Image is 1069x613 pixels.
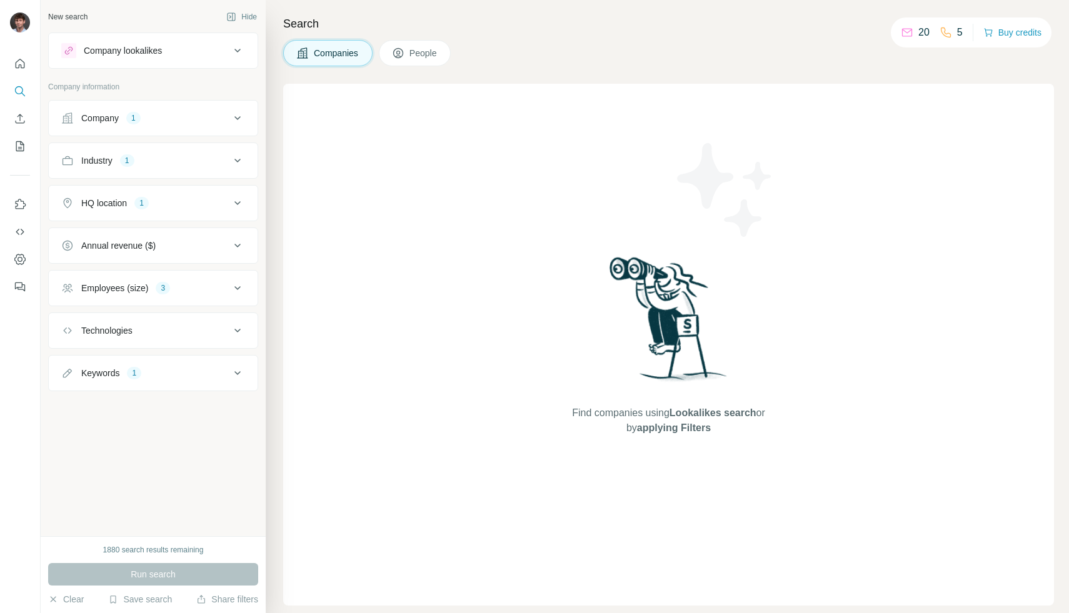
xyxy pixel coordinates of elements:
div: Employees (size) [81,282,148,294]
div: New search [48,11,88,22]
p: Company information [48,81,258,92]
button: Share filters [196,593,258,606]
div: Annual revenue ($) [81,239,156,252]
button: Quick start [10,52,30,75]
div: 1 [134,197,149,209]
button: Company1 [49,103,258,133]
img: Surfe Illustration - Stars [669,134,781,246]
div: Company lookalikes [84,44,162,57]
h4: Search [283,15,1054,32]
button: Employees (size)3 [49,273,258,303]
button: Industry1 [49,146,258,176]
div: 1880 search results remaining [103,544,204,556]
button: Hide [218,7,266,26]
div: Industry [81,154,113,167]
button: My lists [10,135,30,157]
button: Keywords1 [49,358,258,388]
img: Surfe Illustration - Woman searching with binoculars [604,254,734,393]
button: Feedback [10,276,30,298]
button: Save search [108,593,172,606]
div: 1 [127,367,141,379]
button: Search [10,80,30,102]
button: Company lookalikes [49,36,258,66]
button: Dashboard [10,248,30,271]
span: Lookalikes search [670,407,756,418]
div: Technologies [81,324,133,337]
img: Avatar [10,12,30,32]
button: Use Surfe API [10,221,30,243]
span: Companies [314,47,359,59]
span: People [409,47,438,59]
button: HQ location1 [49,188,258,218]
button: Clear [48,593,84,606]
span: applying Filters [637,422,711,433]
button: Use Surfe on LinkedIn [10,193,30,216]
p: 5 [957,25,963,40]
button: Technologies [49,316,258,346]
div: Keywords [81,367,119,379]
div: Company [81,112,119,124]
p: 20 [918,25,930,40]
button: Buy credits [983,24,1041,41]
div: 3 [156,282,170,294]
button: Enrich CSV [10,107,30,130]
div: 1 [126,112,141,124]
button: Annual revenue ($) [49,231,258,261]
div: HQ location [81,197,127,209]
span: Find companies using or by [568,406,768,436]
div: 1 [120,155,134,166]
